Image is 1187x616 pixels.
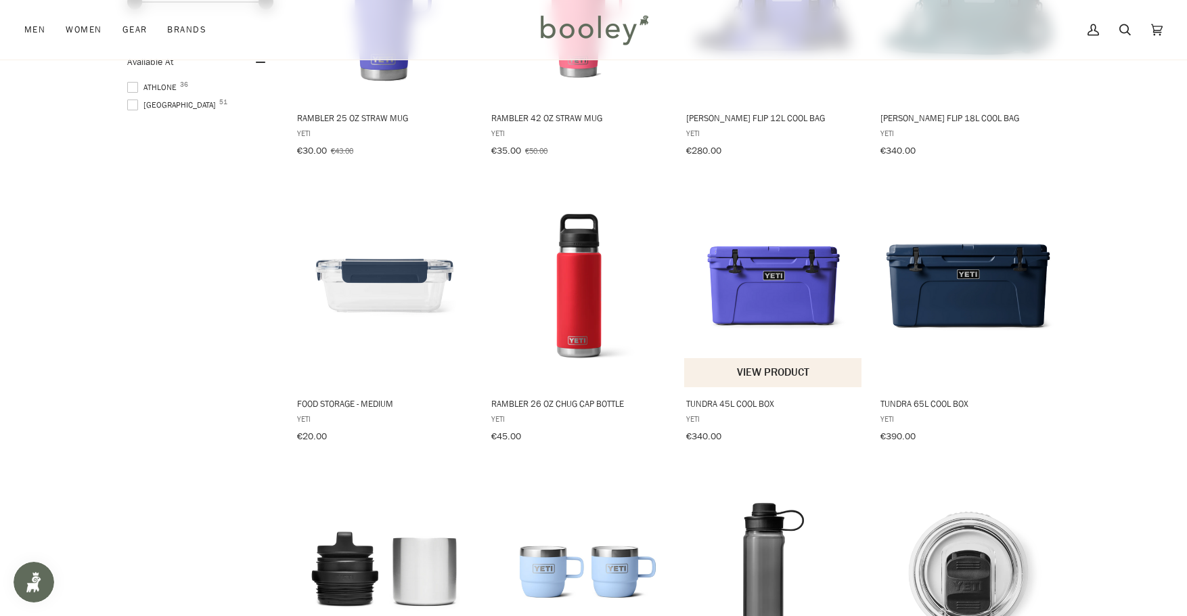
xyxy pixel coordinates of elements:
[491,144,521,156] span: €35.00
[295,184,474,447] a: Food Storage - Medium
[686,430,721,443] span: €340.00
[880,397,1056,410] span: Tundra 65L Cool Box
[880,111,1056,123] span: [PERSON_NAME] Flip 18L Cool Bag
[297,430,327,443] span: €20.00
[167,23,206,37] span: Brands
[878,196,1058,375] img: Yeti Tundra 65L Cool Box Navy - Booley Galway
[880,127,1056,138] span: YETI
[127,56,173,68] span: Available At
[14,562,54,602] iframe: Button to open loyalty program pop-up
[491,413,667,424] span: YETI
[297,111,472,123] span: Rambler 25 oz Straw Mug
[297,144,327,156] span: €30.00
[686,127,861,138] span: YETI
[686,144,721,156] span: €280.00
[525,144,547,156] span: €50.00
[491,127,667,138] span: YETI
[684,196,864,375] img: Yeti Tundra 45L Cool Box Ultramarine Violet - Booley Galway
[297,397,472,410] span: Food Storage - Medium
[880,430,916,443] span: €390.00
[686,397,861,410] span: Tundra 45L Cool Box
[491,111,667,123] span: Rambler 42 oz Straw Mug
[880,144,916,156] span: €340.00
[491,430,521,443] span: €45.00
[297,127,472,138] span: YETI
[686,413,861,424] span: YETI
[491,397,667,410] span: Rambler 26 oz Chug Cap Bottle
[878,184,1058,447] a: Tundra 65L Cool Box
[127,81,181,93] span: Athlone
[297,413,472,424] span: YETI
[684,184,864,447] a: Tundra 45L Cool Box
[180,81,188,88] span: 36
[127,99,220,111] span: [GEOGRAPHIC_DATA]
[535,10,653,49] img: Booley
[686,111,861,123] span: [PERSON_NAME] Flip 12L Cool Bag
[295,196,474,375] img: YETI Food Storage - Medium - Booley Galway
[122,23,148,37] span: Gear
[24,23,45,37] span: Men
[66,23,102,37] span: Women
[489,184,669,447] a: Rambler 26 oz Chug Cap Bottle
[684,358,862,387] button: View product
[219,99,227,106] span: 51
[880,413,1056,424] span: YETI
[331,144,353,156] span: €43.00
